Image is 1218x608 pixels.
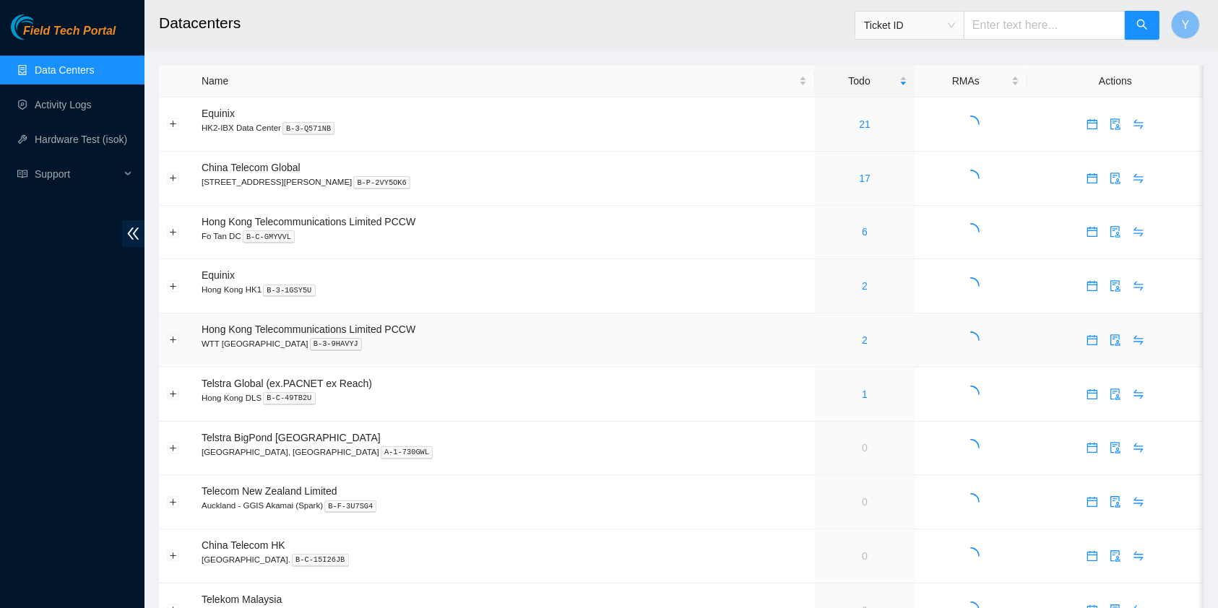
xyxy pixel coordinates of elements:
[862,226,868,238] a: 6
[35,99,92,110] a: Activity Logs
[1104,173,1127,184] a: audit
[862,496,868,508] a: 0
[168,118,179,130] button: Expand row
[1127,436,1150,459] button: swap
[862,442,868,453] a: 0
[1104,442,1127,453] a: audit
[168,388,179,400] button: Expand row
[1081,118,1103,130] span: calendar
[1127,226,1150,238] a: swap
[1128,173,1149,184] span: swap
[202,432,381,443] span: Telstra BigPond [GEOGRAPHIC_DATA]
[202,216,415,227] span: Hong Kong Telecommunications Limited PCCW
[1127,274,1150,298] button: swap
[1081,118,1104,130] a: calendar
[1128,118,1149,130] span: swap
[1127,490,1150,513] button: swap
[202,283,807,296] p: Hong Kong HK1
[862,334,868,346] a: 2
[1105,173,1126,184] span: audit
[859,173,871,184] a: 17
[1127,113,1150,136] button: swap
[962,493,980,511] span: loading
[964,11,1126,40] input: Enter text here...
[35,134,127,145] a: Hardware Test (isok)
[1105,496,1126,508] span: audit
[1128,334,1149,346] span: swap
[1081,280,1103,292] span: calendar
[1081,388,1104,400] a: calendar
[1081,388,1103,400] span: calendar
[263,285,315,298] kbd: B-3-1GSY5U
[1081,496,1103,508] span: calendar
[23,25,116,38] span: Field Tech Portal
[1127,334,1150,346] a: swap
[11,14,73,40] img: Akamai Technologies
[1105,118,1126,130] span: audit
[1081,334,1104,346] a: calendar
[282,122,334,135] kbd: B-3-Q571NB
[1128,226,1149,238] span: swap
[1104,490,1127,513] button: audit
[168,280,179,292] button: Expand row
[1081,383,1104,406] button: calendar
[1127,383,1150,406] button: swap
[243,230,295,243] kbd: B-C-GMYVVL
[1104,334,1127,346] a: audit
[1081,490,1104,513] button: calendar
[1127,329,1150,352] button: swap
[168,442,179,453] button: Expand row
[168,173,179,184] button: Expand row
[1104,550,1127,562] a: audit
[1105,442,1126,453] span: audit
[1104,226,1127,238] a: audit
[1105,334,1126,346] span: audit
[1128,550,1149,562] span: swap
[202,175,807,188] p: [STREET_ADDRESS][PERSON_NAME]
[168,334,179,346] button: Expand row
[1125,11,1159,40] button: search
[1027,65,1204,97] th: Actions
[168,496,179,508] button: Expand row
[168,226,179,238] button: Expand row
[1081,274,1104,298] button: calendar
[1104,118,1127,130] a: audit
[1171,10,1200,39] button: Y
[1128,496,1149,508] span: swap
[1127,220,1150,243] button: swap
[1104,329,1127,352] button: audit
[11,26,116,45] a: Akamai TechnologiesField Tech Portal
[862,550,868,562] a: 0
[1182,16,1190,34] span: Y
[202,446,807,459] p: [GEOGRAPHIC_DATA], [GEOGRAPHIC_DATA]
[1081,550,1104,562] a: calendar
[862,388,868,400] a: 1
[1081,496,1104,508] a: calendar
[962,331,980,349] span: loading
[1127,550,1150,562] a: swap
[1104,436,1127,459] button: audit
[202,337,807,350] p: WTT [GEOGRAPHIC_DATA]
[1081,436,1104,459] button: calendar
[202,269,235,281] span: Equinix
[35,64,94,76] a: Data Centers
[1081,167,1104,190] button: calendar
[962,386,980,403] span: loading
[381,446,433,459] kbd: A-1-730GWL
[962,439,980,456] span: loading
[962,223,980,240] span: loading
[1081,442,1104,453] a: calendar
[202,539,285,551] span: China Telecom HK
[962,116,980,133] span: loading
[202,108,235,119] span: Equinix
[1128,388,1149,400] span: swap
[1081,220,1104,243] button: calendar
[1104,220,1127,243] button: audit
[1128,442,1149,453] span: swap
[1127,173,1150,184] a: swap
[1081,113,1104,136] button: calendar
[1081,329,1104,352] button: calendar
[1105,388,1126,400] span: audit
[202,230,807,243] p: Fo Tan DC
[202,553,807,566] p: [GEOGRAPHIC_DATA].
